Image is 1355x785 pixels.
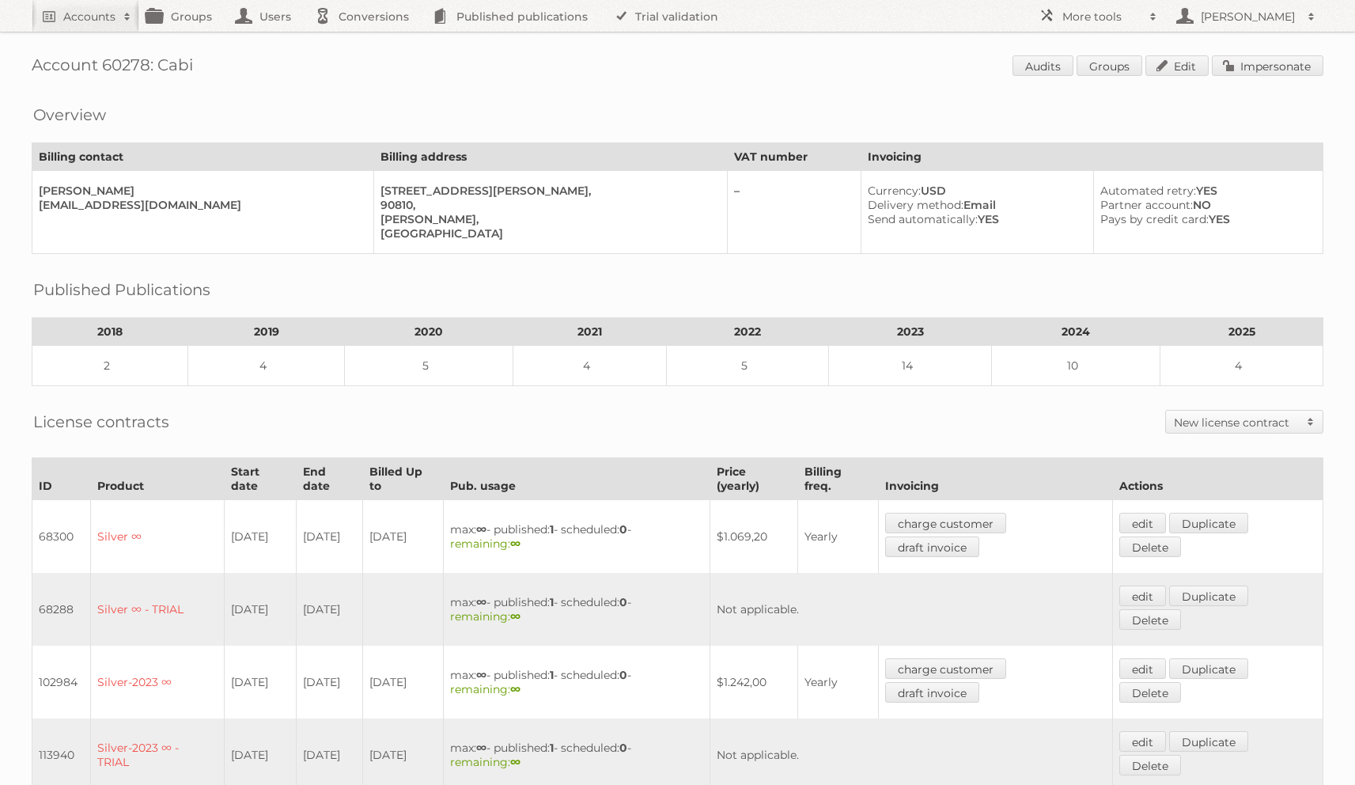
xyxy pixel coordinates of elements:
h1: Account 60278: Cabi [32,55,1323,79]
div: YES [1100,184,1310,198]
div: [PERSON_NAME], [380,212,714,226]
span: remaining: [450,682,520,696]
a: Edit [1145,55,1209,76]
td: max: - published: - scheduled: - [443,573,710,646]
strong: ∞ [476,595,486,609]
td: – [727,171,861,254]
td: Silver-2023 ∞ [91,646,225,719]
a: draft invoice [885,682,979,703]
th: Actions [1112,458,1323,500]
span: Pays by credit card: [1100,212,1209,226]
td: max: - published: - scheduled: - [443,646,710,719]
th: 2018 [32,318,188,346]
td: 5 [666,346,829,386]
td: 68288 [32,573,91,646]
a: edit [1119,513,1166,533]
strong: ∞ [510,609,520,624]
td: max: - published: - scheduled: - [443,500,710,574]
td: [DATE] [225,646,296,719]
strong: ∞ [510,755,520,769]
th: Billing freq. [798,458,878,500]
td: Not applicable. [710,573,1112,646]
strong: 1 [550,522,554,537]
strong: ∞ [510,682,520,696]
strong: ∞ [476,522,486,537]
td: 68300 [32,500,91,574]
div: [EMAIL_ADDRESS][DOMAIN_NAME] [39,198,361,212]
a: Delete [1119,609,1181,630]
th: ID [32,458,91,500]
span: Toggle [1299,411,1323,433]
div: [GEOGRAPHIC_DATA] [380,226,714,241]
span: Delivery method: [868,198,963,212]
strong: ∞ [476,668,486,682]
div: YES [1100,212,1310,226]
td: $1.242,00 [710,646,797,719]
div: [PERSON_NAME] [39,184,361,198]
a: edit [1119,586,1166,606]
h2: Overview [33,103,106,127]
td: [DATE] [296,573,362,646]
h2: [PERSON_NAME] [1197,9,1300,25]
th: Billing address [373,143,727,171]
td: 4 [188,346,344,386]
strong: 0 [619,522,627,537]
th: 2025 [1160,318,1323,346]
a: Duplicate [1169,731,1248,752]
td: 14 [829,346,992,386]
th: 2023 [829,318,992,346]
th: Invoicing [878,458,1112,500]
a: Duplicate [1169,586,1248,606]
td: 5 [344,346,513,386]
th: VAT number [727,143,861,171]
a: Delete [1119,755,1181,776]
div: Email [868,198,1081,212]
a: Audits [1012,55,1073,76]
a: Duplicate [1169,513,1248,533]
a: charge customer [885,658,1006,679]
a: New license contract [1166,411,1323,433]
th: Price (yearly) [710,458,797,500]
span: Currency: [868,184,921,198]
strong: 0 [619,668,627,682]
td: Yearly [798,500,878,574]
strong: 1 [550,741,554,755]
strong: 1 [550,595,554,609]
td: 4 [513,346,666,386]
th: 2024 [991,318,1160,346]
th: Invoicing [861,143,1323,171]
td: Silver ∞ [91,500,225,574]
td: 102984 [32,646,91,719]
strong: ∞ [510,537,520,551]
th: Pub. usage [443,458,710,500]
td: [DATE] [296,500,362,574]
div: [STREET_ADDRESS][PERSON_NAME], [380,184,714,198]
div: NO [1100,198,1310,212]
h2: License contracts [33,410,169,434]
div: 90810, [380,198,714,212]
a: edit [1119,658,1166,679]
td: [DATE] [225,500,296,574]
a: Impersonate [1212,55,1323,76]
span: Automated retry: [1100,184,1196,198]
div: USD [868,184,1081,198]
a: Duplicate [1169,658,1248,679]
span: remaining: [450,537,520,551]
td: Yearly [798,646,878,719]
td: [DATE] [362,500,443,574]
td: [DATE] [362,646,443,719]
a: charge customer [885,513,1006,533]
h2: New license contract [1174,415,1299,430]
th: Billing contact [32,143,374,171]
th: 2022 [666,318,829,346]
a: Groups [1077,55,1142,76]
th: End date [296,458,362,500]
a: Delete [1119,682,1181,703]
td: 2 [32,346,188,386]
strong: ∞ [476,741,486,755]
th: 2021 [513,318,666,346]
a: edit [1119,731,1166,752]
td: 4 [1160,346,1323,386]
span: Partner account: [1100,198,1193,212]
th: Product [91,458,225,500]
